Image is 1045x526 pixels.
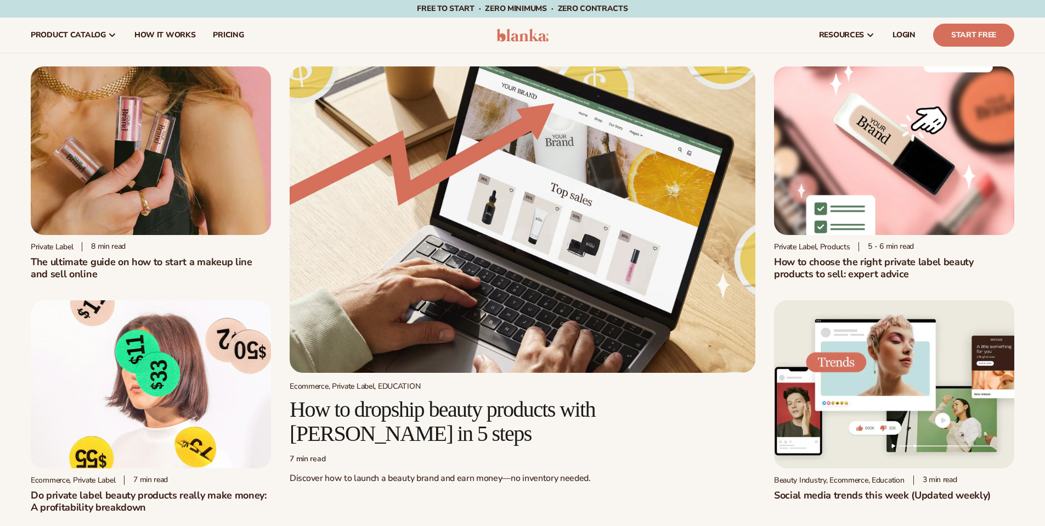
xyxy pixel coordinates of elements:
[290,66,755,373] img: Growing money with ecommerce
[31,66,271,280] a: Person holding branded make up with a solid pink background Private label 8 min readThe ultimate ...
[290,398,755,446] h2: How to dropship beauty products with [PERSON_NAME] in 5 steps
[31,256,271,280] h1: The ultimate guide on how to start a makeup line and sell online
[134,31,196,40] span: How It Works
[290,455,755,464] div: 7 min read
[213,31,244,40] span: pricing
[31,300,271,514] a: Profitability of private label company Ecommerce, Private Label 7 min readDo private label beauty...
[204,18,252,53] a: pricing
[290,66,755,493] a: Growing money with ecommerce Ecommerce, Private Label, EDUCATION How to dropship beauty products ...
[496,29,549,42] img: logo
[774,66,1014,235] img: Private Label Beauty Products Click
[774,475,905,485] div: Beauty Industry, Ecommerce, Education
[31,300,271,469] img: Profitability of private label company
[774,66,1014,280] a: Private Label Beauty Products Click Private Label, Products 5 - 6 min readHow to choose the right...
[884,18,924,53] a: LOGIN
[22,18,126,53] a: product catalog
[858,242,914,251] div: 5 - 6 min read
[31,475,115,485] div: Ecommerce, Private Label
[774,300,1014,502] a: Social media trends this week (Updated weekly) Beauty Industry, Ecommerce, Education 3 min readSo...
[913,475,957,485] div: 3 min read
[810,18,884,53] a: resources
[774,300,1014,469] img: Social media trends this week (Updated weekly)
[31,66,271,235] img: Person holding branded make up with a solid pink background
[31,31,106,40] span: product catalog
[774,489,1014,501] h2: Social media trends this week (Updated weekly)
[124,475,168,485] div: 7 min read
[82,242,126,251] div: 8 min read
[31,242,73,251] div: Private label
[774,242,850,251] div: Private Label, Products
[893,31,916,40] span: LOGIN
[126,18,205,53] a: How It Works
[819,31,864,40] span: resources
[290,473,755,484] p: Discover how to launch a beauty brand and earn money—no inventory needed.
[290,382,755,391] div: Ecommerce, Private Label, EDUCATION
[417,3,628,14] span: Free to start · ZERO minimums · ZERO contracts
[774,256,1014,280] h2: How to choose the right private label beauty products to sell: expert advice
[31,489,271,513] h2: Do private label beauty products really make money: A profitability breakdown
[933,24,1014,47] a: Start Free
